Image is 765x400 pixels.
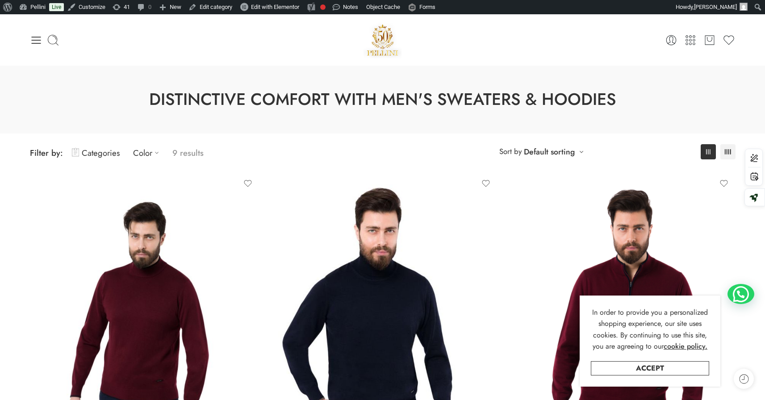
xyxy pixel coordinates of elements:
[133,142,163,163] a: Color
[364,21,402,59] a: Pellini -
[72,142,120,163] a: Categories
[320,4,326,10] div: Needs improvement
[723,34,735,46] a: Wishlist
[499,144,522,159] span: Sort by
[592,307,708,352] span: In order to provide you a personalized shopping experience, our site uses cookies. By continuing ...
[30,147,63,159] span: Filter by:
[524,146,575,158] a: Default sorting
[703,34,716,46] a: Cart
[251,4,299,10] span: Edit with Elementor
[664,341,707,352] a: cookie policy.
[49,3,64,11] a: Live
[665,34,677,46] a: My Account
[172,142,204,163] p: 9 results
[22,88,743,111] h1: Distinctive Comfort with Men's Sweaters & Hoodies
[591,361,709,375] a: Accept
[694,4,737,10] span: [PERSON_NAME]
[364,21,402,59] img: Pellini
